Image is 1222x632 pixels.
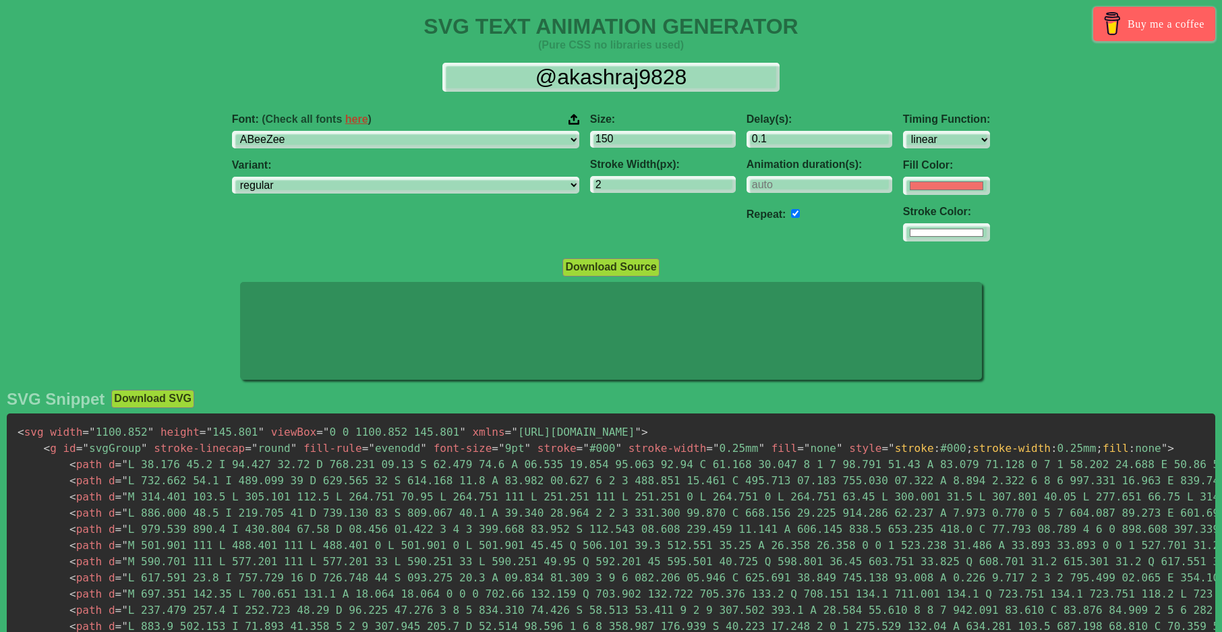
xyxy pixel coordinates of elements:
span: = [115,555,122,568]
span: = [115,539,122,552]
span: " [121,587,128,600]
span: " [511,426,518,438]
span: " [82,442,89,455]
span: " [459,426,466,438]
label: Repeat: [747,208,786,220]
label: Fill Color: [903,159,990,171]
span: viewBox [271,426,316,438]
span: 1100.852 [82,426,154,438]
span: round [245,442,297,455]
span: " [252,442,258,455]
span: path [69,555,102,568]
span: d [109,458,115,471]
img: Upload your font [569,113,579,125]
span: < [69,523,76,536]
span: = [115,474,122,487]
input: 2px [590,176,736,193]
span: = [797,442,804,455]
span: " [121,507,128,519]
span: " [525,442,531,455]
span: = [76,442,83,455]
span: = [492,442,498,455]
input: auto [791,209,800,218]
span: 9pt [492,442,531,455]
span: d [109,474,115,487]
span: svgGroup [76,442,148,455]
input: Input Text Here [442,63,780,92]
span: = [362,442,369,455]
label: Size: [590,113,736,125]
span: = [706,442,713,455]
label: Variant: [232,159,579,171]
span: = [316,426,323,438]
span: " [121,490,128,503]
button: Download Source [562,258,659,276]
span: " [206,426,212,438]
span: d [109,507,115,519]
span: = [115,587,122,600]
span: > [1167,442,1174,455]
span: 0.25mm [706,442,765,455]
span: " [121,539,128,552]
span: : [934,442,941,455]
span: " [121,555,128,568]
span: " [836,442,843,455]
span: " [148,426,154,438]
span: d [109,555,115,568]
span: #000 [577,442,622,455]
span: " [368,442,375,455]
label: Timing Function: [903,113,990,125]
span: none [797,442,842,455]
span: " [323,426,330,438]
span: evenodd [362,442,427,455]
span: " [141,442,148,455]
span: < [69,587,76,600]
span: path [69,474,102,487]
span: 145.801 [200,426,264,438]
span: > [641,426,648,438]
span: fill [772,442,798,455]
span: id [63,442,76,455]
span: = [115,604,122,616]
span: width [50,426,82,438]
span: < [69,539,76,552]
span: d [109,523,115,536]
span: #000 0.25mm none [895,442,1161,455]
span: < [69,571,76,584]
span: " [121,604,128,616]
span: = [200,426,206,438]
span: " [121,458,128,471]
span: " [615,442,622,455]
span: " [89,426,96,438]
span: < [69,555,76,568]
span: ; [1096,442,1103,455]
span: stroke-width [972,442,1051,455]
span: = [115,458,122,471]
span: path [69,523,102,536]
span: = [115,523,122,536]
span: = [115,490,122,503]
span: path [69,458,102,471]
span: xmlns [472,426,504,438]
span: d [109,571,115,584]
span: path [69,571,102,584]
span: = [115,571,122,584]
span: " [498,442,505,455]
span: d [109,604,115,616]
span: " [121,571,128,584]
span: stroke-linecap [154,442,245,455]
span: " [121,523,128,536]
span: < [69,458,76,471]
span: = [577,442,583,455]
span: 0 0 1100.852 145.801 [316,426,466,438]
span: < [69,474,76,487]
span: = [505,426,512,438]
span: svg [18,426,44,438]
label: Stroke Color: [903,206,990,218]
span: stroke [537,442,577,455]
span: " [713,442,720,455]
span: path [69,507,102,519]
span: (Check all fonts ) [262,113,372,125]
span: [URL][DOMAIN_NAME] [505,426,641,438]
input: 0.1s [747,131,892,148]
